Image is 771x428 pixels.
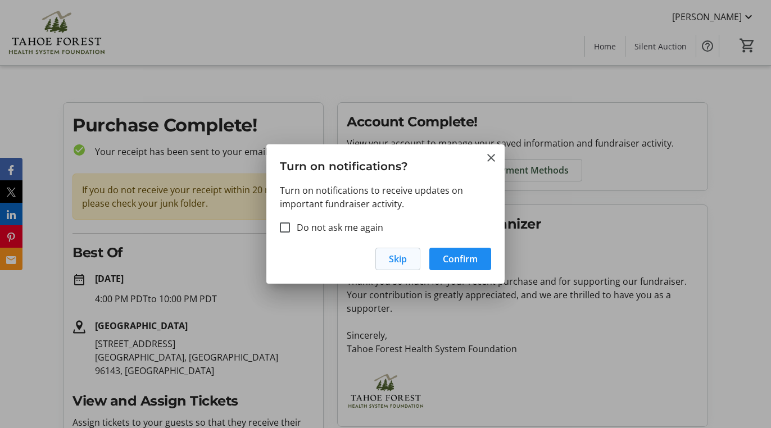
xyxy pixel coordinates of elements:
button: Confirm [429,248,491,270]
h3: Turn on notifications? [266,144,505,183]
p: Turn on notifications to receive updates on important fundraiser activity. [280,184,491,211]
span: Confirm [443,252,478,266]
label: Do not ask me again [290,221,383,234]
button: Close [484,151,498,165]
button: Skip [375,248,420,270]
span: Skip [389,252,407,266]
